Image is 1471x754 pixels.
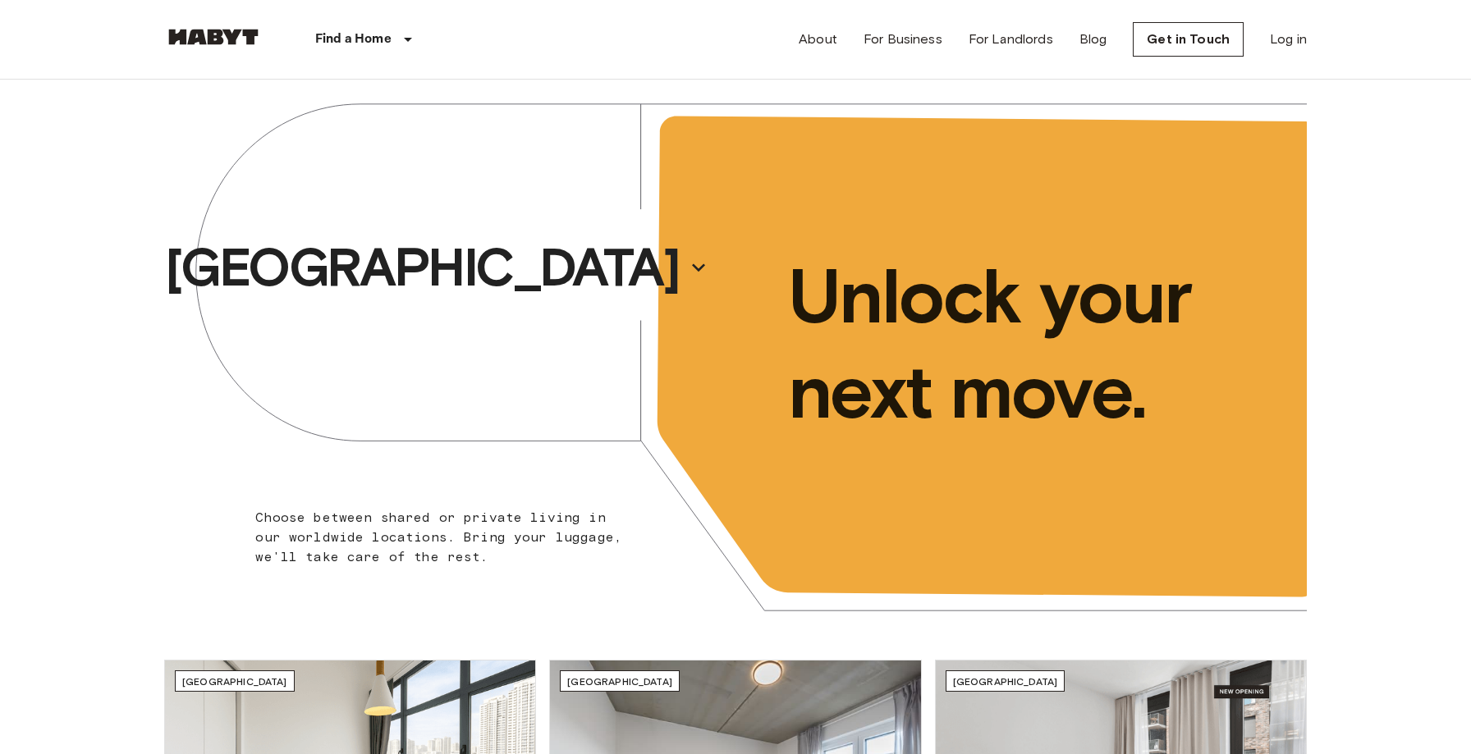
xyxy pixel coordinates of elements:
[1079,30,1107,49] a: Blog
[255,508,632,567] p: Choose between shared or private living in our worldwide locations. Bring your luggage, we'll tak...
[567,675,672,688] span: [GEOGRAPHIC_DATA]
[1270,30,1307,49] a: Log in
[165,235,679,300] p: [GEOGRAPHIC_DATA]
[969,30,1053,49] a: For Landlords
[158,230,715,305] button: [GEOGRAPHIC_DATA]
[788,249,1281,439] p: Unlock your next move.
[953,675,1058,688] span: [GEOGRAPHIC_DATA]
[799,30,837,49] a: About
[182,675,287,688] span: [GEOGRAPHIC_DATA]
[1133,22,1244,57] a: Get in Touch
[315,30,392,49] p: Find a Home
[864,30,942,49] a: For Business
[164,29,263,45] img: Habyt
